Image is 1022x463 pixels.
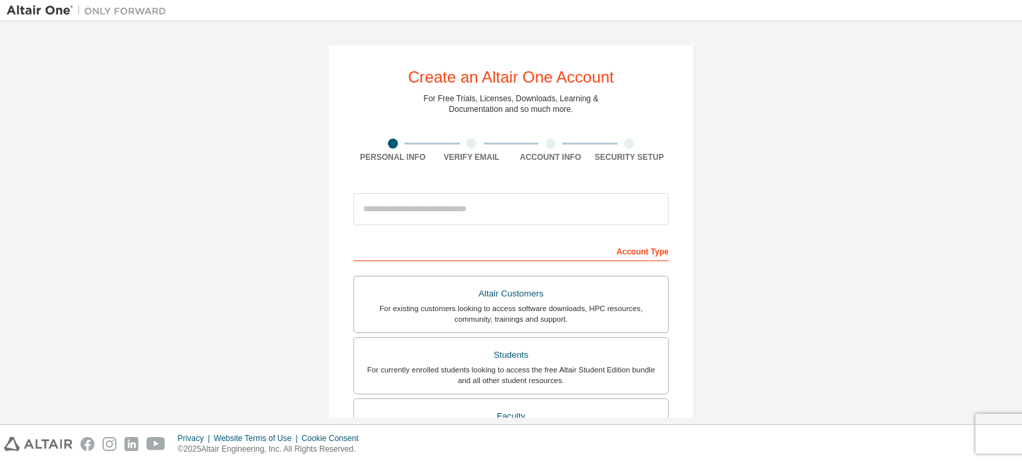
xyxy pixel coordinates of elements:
img: Altair One [7,4,173,17]
div: Altair Customers [362,284,660,303]
div: Account Info [511,152,590,163]
div: For existing customers looking to access software downloads, HPC resources, community, trainings ... [362,303,660,324]
div: Security Setup [590,152,669,163]
p: © 2025 Altair Engineering, Inc. All Rights Reserved. [178,444,367,455]
div: Privacy [178,433,214,444]
div: Personal Info [353,152,432,163]
img: instagram.svg [102,437,116,451]
img: linkedin.svg [124,437,138,451]
img: altair_logo.svg [4,437,73,451]
img: facebook.svg [81,437,94,451]
div: Students [362,346,660,364]
div: For currently enrolled students looking to access the free Altair Student Edition bundle and all ... [362,364,660,386]
div: Verify Email [432,152,512,163]
div: Create an Altair One Account [408,69,614,85]
div: Cookie Consent [301,433,366,444]
div: For Free Trials, Licenses, Downloads, Learning & Documentation and so much more. [424,93,599,115]
div: Website Terms of Use [214,433,301,444]
div: Faculty [362,407,660,426]
div: Account Type [353,240,669,261]
img: youtube.svg [146,437,166,451]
